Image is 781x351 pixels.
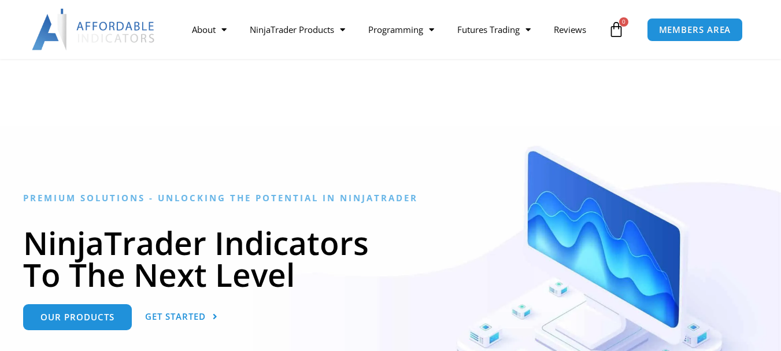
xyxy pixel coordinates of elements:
[647,18,743,42] a: MEMBERS AREA
[659,25,731,34] span: MEMBERS AREA
[32,9,156,50] img: LogoAI | Affordable Indicators – NinjaTrader
[357,16,446,43] a: Programming
[238,16,357,43] a: NinjaTrader Products
[23,227,758,290] h1: NinjaTrader Indicators To The Next Level
[145,304,218,330] a: Get Started
[40,313,114,322] span: Our Products
[23,304,132,330] a: Our Products
[542,16,598,43] a: Reviews
[23,193,758,204] h6: Premium Solutions - Unlocking the Potential in NinjaTrader
[180,16,605,43] nav: Menu
[446,16,542,43] a: Futures Trading
[180,16,238,43] a: About
[591,13,642,46] a: 0
[619,17,628,27] span: 0
[145,312,206,321] span: Get Started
